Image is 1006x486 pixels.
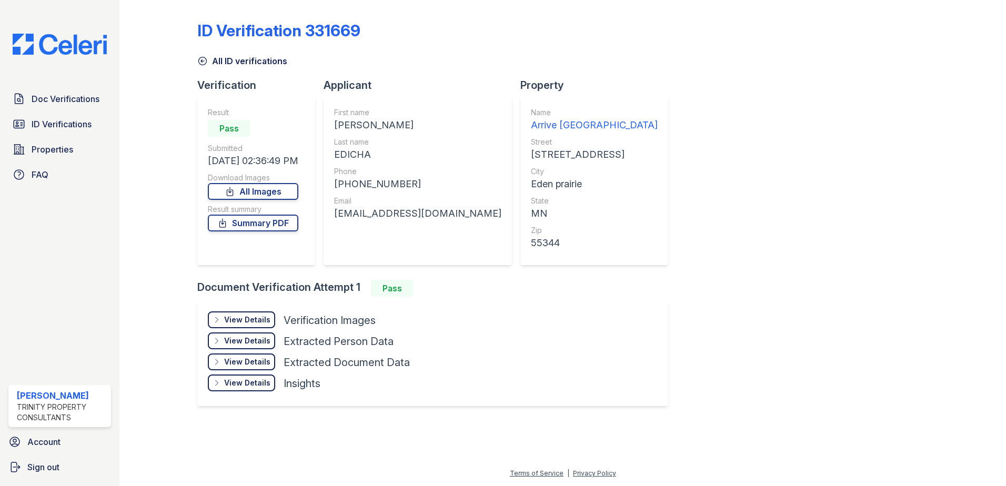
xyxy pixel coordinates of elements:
[520,78,677,93] div: Property
[27,436,61,448] span: Account
[567,469,569,477] div: |
[208,143,298,154] div: Submitted
[8,88,111,109] a: Doc Verifications
[334,177,501,191] div: [PHONE_NUMBER]
[531,177,658,191] div: Eden prairie
[334,118,501,133] div: [PERSON_NAME]
[208,215,298,231] a: Summary PDF
[32,168,48,181] span: FAQ
[334,107,501,118] div: First name
[334,137,501,147] div: Last name
[197,21,360,40] div: ID Verification 331669
[531,118,658,133] div: Arrive [GEOGRAPHIC_DATA]
[962,444,995,475] iframe: chat widget
[8,114,111,135] a: ID Verifications
[284,355,410,370] div: Extracted Document Data
[531,225,658,236] div: Zip
[531,196,658,206] div: State
[531,137,658,147] div: Street
[224,378,270,388] div: View Details
[17,402,107,423] div: Trinity Property Consultants
[284,334,394,349] div: Extracted Person Data
[224,315,270,325] div: View Details
[284,376,320,391] div: Insights
[334,166,501,177] div: Phone
[531,107,658,133] a: Name Arrive [GEOGRAPHIC_DATA]
[4,431,115,452] a: Account
[334,196,501,206] div: Email
[4,457,115,478] a: Sign out
[371,280,413,297] div: Pass
[4,34,115,55] img: CE_Logo_Blue-a8612792a0a2168367f1c8372b55b34899dd931a85d93a1a3d3e32e68fde9ad4.png
[27,461,59,473] span: Sign out
[531,147,658,162] div: [STREET_ADDRESS]
[531,166,658,177] div: City
[224,336,270,346] div: View Details
[197,55,287,67] a: All ID verifications
[224,357,270,367] div: View Details
[573,469,616,477] a: Privacy Policy
[284,313,376,328] div: Verification Images
[208,204,298,215] div: Result summary
[197,280,677,297] div: Document Verification Attempt 1
[531,107,658,118] div: Name
[531,236,658,250] div: 55344
[32,143,73,156] span: Properties
[208,173,298,183] div: Download Images
[334,206,501,221] div: [EMAIL_ADDRESS][DOMAIN_NAME]
[208,120,250,137] div: Pass
[8,164,111,185] a: FAQ
[208,154,298,168] div: [DATE] 02:36:49 PM
[32,93,99,105] span: Doc Verifications
[324,78,520,93] div: Applicant
[531,206,658,221] div: MN
[17,389,107,402] div: [PERSON_NAME]
[8,139,111,160] a: Properties
[208,107,298,118] div: Result
[334,147,501,162] div: EDICHA
[510,469,564,477] a: Terms of Service
[32,118,92,130] span: ID Verifications
[208,183,298,200] a: All Images
[197,78,324,93] div: Verification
